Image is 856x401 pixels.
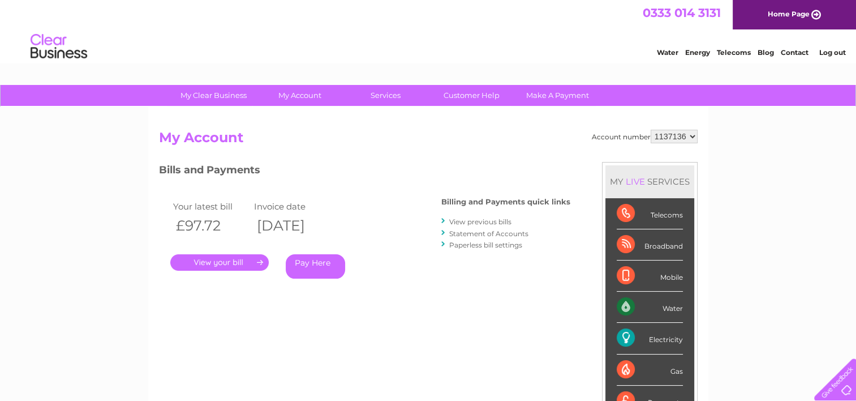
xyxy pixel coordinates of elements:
[449,241,522,249] a: Paperless bill settings
[617,198,683,229] div: Telecoms
[253,85,346,106] a: My Account
[170,254,269,271] a: .
[617,292,683,323] div: Water
[161,6,696,55] div: Clear Business is a trading name of Verastar Limited (registered in [GEOGRAPHIC_DATA] No. 3667643...
[339,85,432,106] a: Services
[605,165,694,198] div: MY SERVICES
[30,29,88,64] img: logo.png
[617,355,683,386] div: Gas
[617,323,683,354] div: Electricity
[685,48,710,57] a: Energy
[592,130,698,143] div: Account number
[441,198,570,206] h4: Billing and Payments quick links
[511,85,604,106] a: Make A Payment
[449,217,511,226] a: View previous bills
[170,214,252,237] th: £97.72
[643,6,721,20] a: 0333 014 3131
[449,229,528,238] a: Statement of Accounts
[286,254,345,279] a: Pay Here
[425,85,518,106] a: Customer Help
[159,162,570,182] h3: Bills and Payments
[657,48,678,57] a: Water
[159,130,698,151] h2: My Account
[717,48,751,57] a: Telecoms
[623,176,647,187] div: LIVE
[617,261,683,292] div: Mobile
[819,48,845,57] a: Log out
[617,229,683,261] div: Broadband
[167,85,260,106] a: My Clear Business
[251,199,333,214] td: Invoice date
[781,48,808,57] a: Contact
[251,214,333,237] th: [DATE]
[170,199,252,214] td: Your latest bill
[758,48,774,57] a: Blog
